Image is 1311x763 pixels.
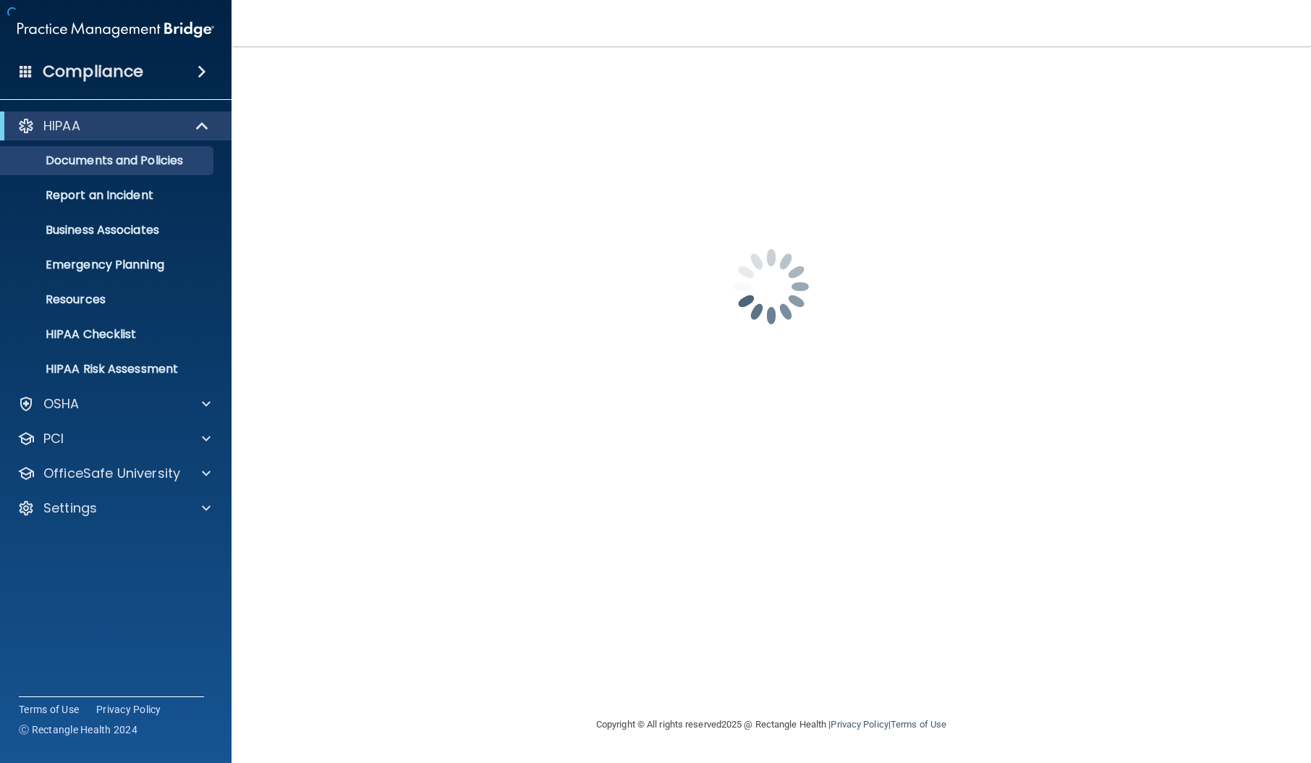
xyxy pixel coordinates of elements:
p: PCI [43,430,64,447]
a: OSHA [17,395,211,413]
p: OfficeSafe University [43,465,180,482]
h4: Compliance [43,62,143,82]
span: Ⓒ Rectangle Health 2024 [19,722,137,737]
p: Business Associates [9,223,207,237]
p: OSHA [43,395,80,413]
a: Privacy Policy [96,702,161,717]
a: PCI [17,430,211,447]
p: Report an Incident [9,188,207,203]
a: HIPAA [17,117,210,135]
div: Copyright © All rights reserved 2025 @ Rectangle Health | | [507,701,1035,748]
p: Settings [43,499,97,517]
p: Documents and Policies [9,153,207,168]
p: Emergency Planning [9,258,207,272]
p: HIPAA Risk Assessment [9,362,207,376]
img: PMB logo [17,15,214,44]
a: Settings [17,499,211,517]
p: Resources [9,292,207,307]
iframe: Drift Widget Chat Controller [1061,660,1294,718]
a: OfficeSafe University [17,465,211,482]
p: HIPAA Checklist [9,327,207,342]
img: spinner.e123f6fc.gif [699,214,844,359]
a: Terms of Use [19,702,79,717]
a: Privacy Policy [831,719,888,730]
p: HIPAA [43,117,80,135]
a: Terms of Use [891,719,946,730]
